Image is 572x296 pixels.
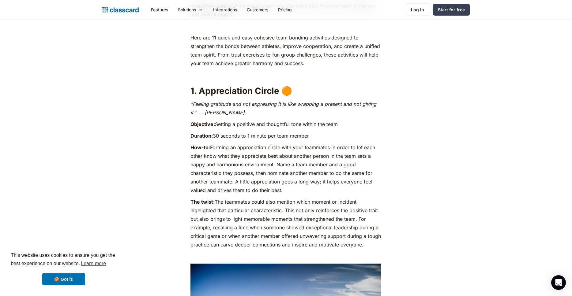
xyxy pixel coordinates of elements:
[190,143,381,194] p: Forming an appreciation circle with your teammates in order to let each other know what they appr...
[190,131,381,140] p: 30 seconds to 1 minute per team member
[190,120,381,128] p: Setting a positive and thoughtful tone within the team
[190,101,376,116] em: “Feeling gratitude and not expressing it is like wrapping a present and not giving it.” ― [PERSON...
[190,71,381,79] p: ‍
[242,3,273,17] a: Customers
[190,252,381,261] p: ‍
[411,6,424,13] div: Log in
[146,3,173,17] a: Features
[190,199,215,205] strong: The twist:
[190,198,381,249] p: The teammates could also mention which moment or incident highlighted that particular characteris...
[190,121,215,127] strong: Objective:
[438,6,465,13] div: Start for free
[80,259,107,268] a: learn more about cookies
[190,86,292,96] strong: 1. Appreciation Circle 🟠
[5,246,122,291] div: cookieconsent
[42,273,85,285] a: dismiss cookie message
[11,252,117,268] span: This website uses cookies to ensure you get the best experience on our website.
[433,4,470,16] a: Start for free
[102,6,139,14] a: home
[551,275,566,290] div: Open Intercom Messenger
[273,3,297,17] a: Pricing
[406,3,429,16] a: Log in
[190,22,381,30] p: ‍
[190,133,213,139] strong: Duration:
[190,33,381,68] p: Here are 11 quick and easy cohesive team bonding activities designed to strengthen the bonds betw...
[178,6,196,13] div: Solutions
[173,3,208,17] div: Solutions
[190,144,210,150] strong: How-to:
[208,3,242,17] a: Integrations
